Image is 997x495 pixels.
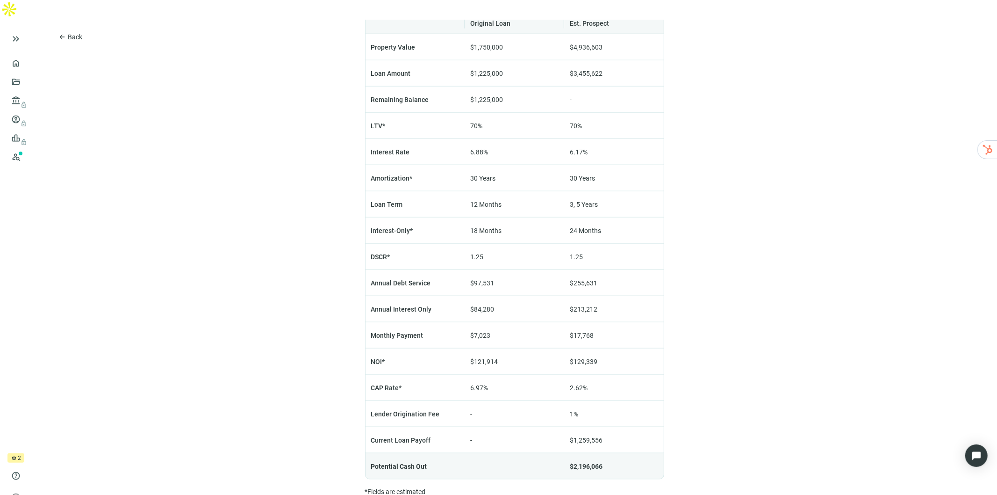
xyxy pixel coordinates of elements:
span: $4,936,603 [570,44,603,51]
span: Original Loan [470,20,510,27]
span: $121,914 [470,358,498,365]
span: Remaining Balance [371,96,429,103]
span: - [570,96,572,103]
span: 18 Months [470,227,502,234]
span: Property Value [371,44,416,51]
button: keyboard_double_arrow_right [10,33,22,44]
span: 30 Years [570,175,595,182]
span: - [470,410,472,418]
span: 6.17% [570,148,588,156]
span: Est. Prospect [570,20,609,27]
span: $97,531 [470,279,494,287]
span: 12 Months [470,201,502,208]
span: 6.97% [470,384,488,392]
span: 2.62% [570,384,588,392]
span: DSCR* [371,253,390,261]
div: Open Intercom Messenger [965,444,988,467]
span: 70% [470,122,482,130]
span: 30 Years [470,175,495,182]
span: Interest Rate [371,148,410,156]
span: $17,768 [570,332,594,339]
span: $84,280 [470,306,494,313]
span: $7,023 [470,332,490,339]
span: Annual Interest Only [371,306,432,313]
span: $1,750,000 [470,44,503,51]
span: $2,196,066 [570,463,603,470]
span: 1.25 [570,253,583,261]
span: Current Loan Payoff [371,437,431,444]
span: 70% [570,122,582,130]
span: Monthly Payment [371,332,423,339]
span: 1% [570,410,578,418]
span: $213,212 [570,306,597,313]
span: 3, 5 Years [570,201,598,208]
span: $129,339 [570,358,597,365]
button: arrow_backBack [50,29,90,44]
span: Annual Debt Service [371,279,431,287]
span: CAP Rate* [371,384,402,392]
span: arrow_back [58,33,66,41]
span: $3,455,622 [570,70,603,77]
span: Loan Term [371,201,403,208]
span: - [470,437,472,444]
span: help [11,471,21,480]
span: Lender Origination Fee [371,410,440,418]
span: 24 Months [570,227,601,234]
span: 6.88% [470,148,488,156]
span: 1.25 [470,253,483,261]
span: Interest-Only* [371,227,413,234]
span: $1,259,556 [570,437,603,444]
span: Potential Cash Out [371,463,427,470]
span: Back [68,33,82,41]
span: $1,225,000 [470,70,503,77]
span: 2 [18,453,21,463]
span: Loan Amount [371,70,411,77]
span: Amortization* [371,175,413,182]
span: $1,225,000 [470,96,503,103]
span: $255,631 [570,279,597,287]
span: crown [11,455,17,461]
